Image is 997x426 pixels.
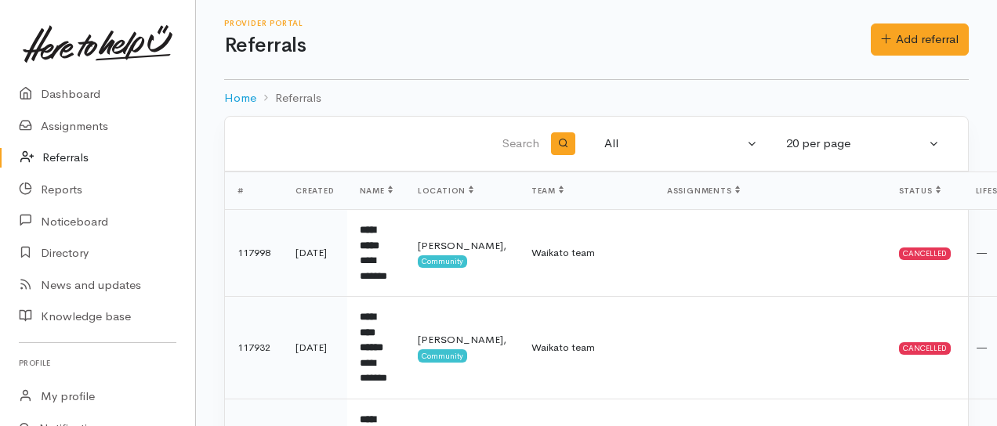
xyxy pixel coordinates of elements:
[224,34,871,57] h1: Referrals
[418,239,506,252] span: [PERSON_NAME],
[418,186,473,196] span: Location
[871,23,969,56] a: Add referral
[899,247,951,260] div: Cancelled
[595,128,767,159] button: All
[295,341,327,354] time: [DATE]
[224,89,256,107] a: Home
[667,186,740,196] span: Assignments
[256,89,321,107] li: Referrals
[604,135,744,153] div: All
[531,340,642,356] div: Waikato team
[19,352,176,374] h6: Profile
[283,172,347,210] th: Created
[295,246,327,259] time: [DATE]
[225,210,283,297] td: 117998
[224,19,871,27] h6: Provider Portal
[531,245,642,261] div: Waikato team
[899,342,951,355] div: Cancelled
[777,128,949,159] button: 20 per page
[899,186,941,196] span: Status
[224,80,969,117] nav: breadcrumb
[418,333,506,346] span: [PERSON_NAME],
[225,297,283,399] td: 117932
[360,186,393,196] span: Name
[531,186,564,196] span: Team
[418,255,467,268] span: Community
[225,172,283,210] th: #
[786,135,926,153] div: 20 per page
[244,125,542,163] input: Search
[418,349,467,362] span: Community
